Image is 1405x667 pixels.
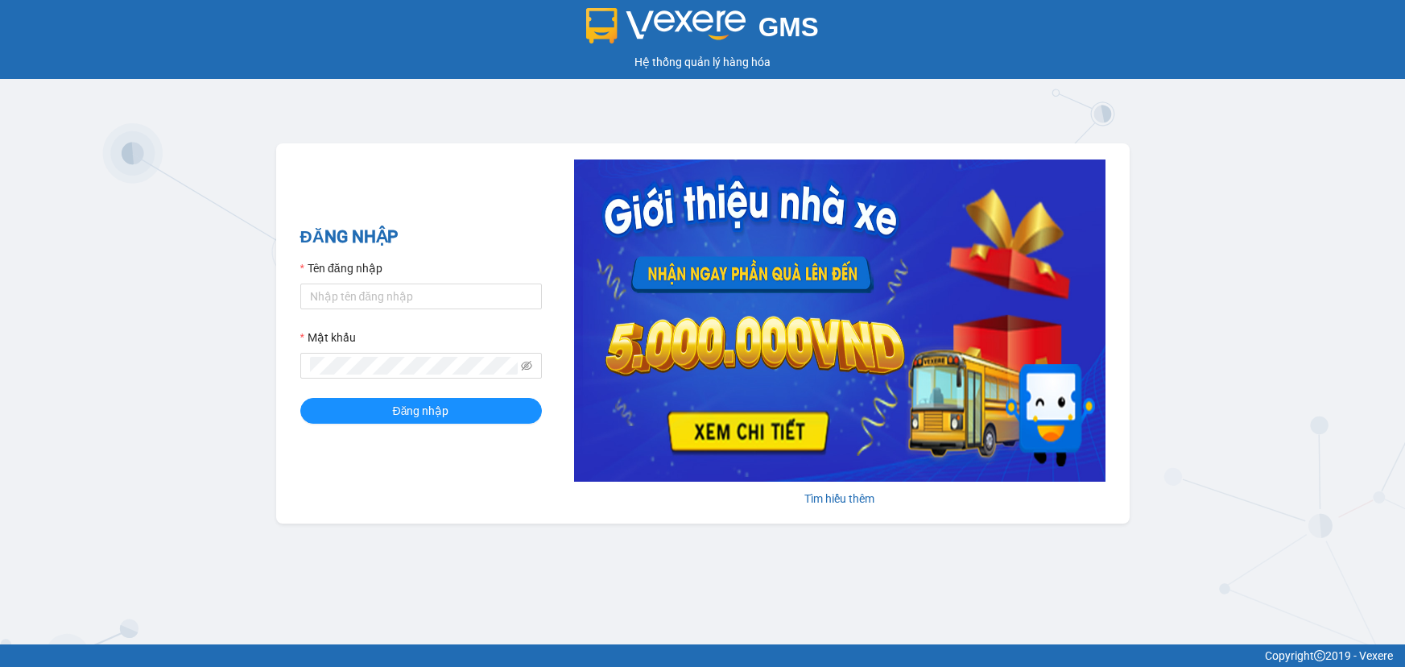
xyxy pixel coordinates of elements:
[300,398,542,424] button: Đăng nhập
[393,402,449,420] span: Đăng nhập
[310,357,518,375] input: Mật khẩu
[300,329,356,346] label: Mật khẩu
[574,159,1105,482] img: banner-0
[1314,650,1325,661] span: copyright
[574,490,1105,507] div: Tìm hiểu thêm
[586,8,746,43] img: logo 2
[4,53,1401,71] div: Hệ thống quản lý hàng hóa
[758,12,819,42] span: GMS
[12,647,1393,665] div: Copyright 2019 - Vexere
[300,284,542,309] input: Tên đăng nhập
[300,259,382,277] label: Tên đăng nhập
[586,24,819,37] a: GMS
[521,360,532,371] span: eye-invisible
[300,224,542,251] h2: ĐĂNG NHẬP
